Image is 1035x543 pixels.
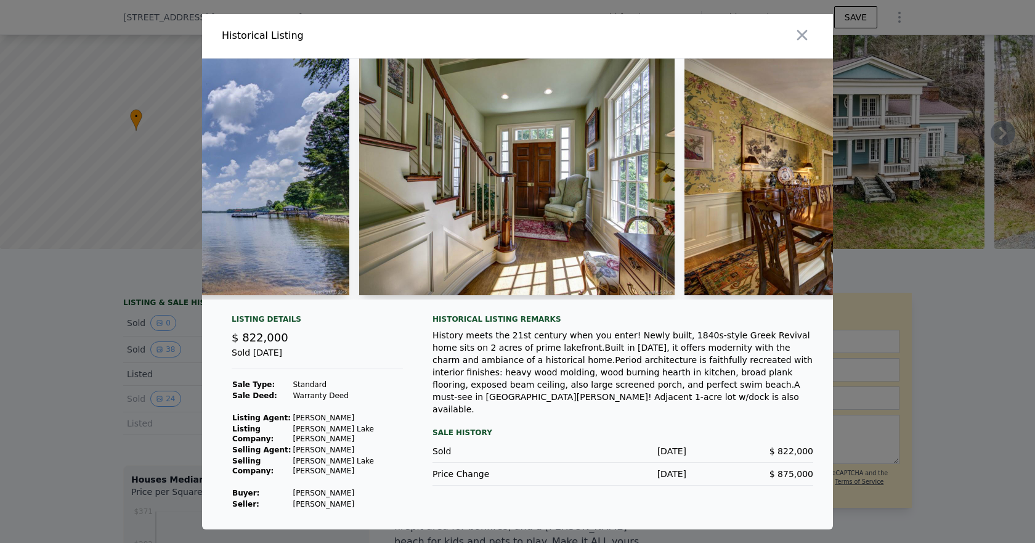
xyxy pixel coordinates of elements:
[292,379,403,390] td: Standard
[432,314,813,324] div: Historical Listing remarks
[232,500,259,508] strong: Seller :
[232,414,291,422] strong: Listing Agent:
[232,457,274,475] strong: Selling Company:
[232,391,277,400] strong: Sale Deed:
[232,425,274,443] strong: Listing Company:
[559,445,686,457] div: [DATE]
[292,488,403,499] td: [PERSON_NAME]
[232,446,291,454] strong: Selling Agent:
[292,499,403,510] td: [PERSON_NAME]
[432,468,559,480] div: Price Change
[232,489,259,497] strong: Buyer :
[292,390,403,401] td: Warranty Deed
[222,28,513,43] div: Historical Listing
[292,444,403,455] td: [PERSON_NAME]
[232,314,403,329] div: Listing Details
[232,380,275,389] strong: Sale Type:
[769,469,813,479] span: $ 875,000
[292,412,403,423] td: [PERSON_NAME]
[559,468,686,480] div: [DATE]
[232,346,403,369] div: Sold [DATE]
[292,423,403,444] td: [PERSON_NAME] Lake [PERSON_NAME]
[684,59,1000,295] img: Property Img
[432,329,813,415] div: History meets the 21st century when you enter! Newly built, 1840s-style Greek Revival home sits o...
[292,455,403,476] td: [PERSON_NAME] Lake [PERSON_NAME]
[769,446,813,456] span: $ 822,000
[359,59,675,295] img: Property Img
[232,331,288,344] span: $ 822,000
[432,425,813,440] div: Sale History
[432,445,559,457] div: Sold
